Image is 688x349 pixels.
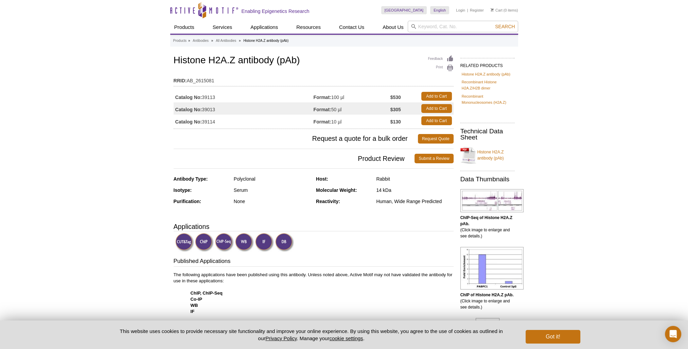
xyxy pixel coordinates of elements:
[376,198,453,204] div: Human, Wide Range Predicted
[665,326,681,342] div: Open Intercom Messenger
[216,38,236,44] a: All Antibodies
[408,21,518,32] input: Keyword, Cat. No.
[292,21,325,34] a: Resources
[381,6,427,14] a: [GEOGRAPHIC_DATA]
[174,257,454,267] h3: Published Applications
[495,24,515,29] span: Search
[174,187,192,193] strong: Isotype:
[175,106,202,113] strong: Catalog No:
[470,8,484,13] a: Register
[460,176,515,182] h2: Data Thumbnails
[390,94,401,100] strong: $530
[421,104,452,113] a: Add to Cart
[428,55,454,63] a: Feedback
[188,39,190,43] li: »
[428,64,454,72] a: Print
[491,6,518,14] li: (0 items)
[493,23,517,30] button: Search
[460,58,515,70] h2: RELATED PRODUCTS
[215,233,234,252] img: ChIP-Seq Validated
[460,145,515,165] a: Histone H2A.Z antibody (pAb)
[460,292,515,310] p: (Click image to enlarge and see details.)
[174,154,415,163] span: Product Review
[421,116,452,125] a: Add to Cart
[462,71,510,77] a: Histone H2A.Z antibody (pAb)
[430,6,449,14] a: English
[175,94,202,100] strong: Catalog No:
[234,187,311,193] div: Serum
[390,106,401,113] strong: $305
[314,119,331,125] strong: Format:
[108,328,515,342] p: This website uses cookies to provide necessary site functionality and improve your online experie...
[376,176,453,182] div: Rabbit
[316,176,328,182] strong: Host:
[460,128,515,140] h2: Technical Data Sheet
[174,221,454,232] h3: Applications
[378,21,408,34] a: About Us
[174,78,187,84] strong: RRID:
[175,119,202,125] strong: Catalog No:
[526,330,580,344] button: Got it!
[316,187,357,193] strong: Molecular Weight:
[191,297,202,302] strong: Co-IP
[335,21,368,34] a: Contact Us
[491,8,502,13] a: Cart
[174,176,208,182] strong: Antibody Type:
[418,134,454,144] a: Request Quote
[462,79,513,91] a: Recombinant Histone H2A.Z/H2B dimer
[170,21,198,34] a: Products
[243,39,288,43] li: Histone H2A.Z antibody (pAb)
[460,215,515,239] p: (Click image to enlarge and see details.)
[175,233,194,252] img: CUT&Tag Validated
[275,233,294,252] img: Dot Blot Validated
[467,6,468,14] li: |
[314,106,331,113] strong: Format:
[174,55,454,67] h1: Histone H2A.Z antibody (pAb)
[174,115,314,127] td: 39114
[491,8,494,12] img: Your Cart
[195,233,214,252] img: ChIP Validated
[390,119,401,125] strong: $130
[173,38,187,44] a: Products
[314,94,331,100] strong: Format:
[314,90,390,102] td: 100 µl
[314,115,390,127] td: 10 µl
[174,199,201,204] strong: Purification:
[191,303,198,308] strong: WB
[209,21,236,34] a: Services
[234,176,311,182] div: Polyclonal
[174,73,454,84] td: AB_2615081
[174,90,314,102] td: 39113
[174,134,418,144] span: Request a quote for a bulk order
[314,102,390,115] td: 50 µl
[460,247,524,289] img: Histone H2A.Z antibody (pAb) tested by ChIP.
[414,154,453,163] a: Submit a Review
[239,39,241,43] li: »
[265,335,297,341] a: Privacy Policy
[193,38,209,44] a: Antibodies
[255,233,274,252] img: Immunofluorescence Validated
[460,215,512,226] b: ChIP-Seq of Histone H2A.Z pAb.
[191,309,195,314] strong: IF
[456,8,465,13] a: Login
[460,293,514,297] b: ChIP of Histone H2A.Z pAb.
[174,102,314,115] td: 39013
[421,92,452,101] a: Add to Cart
[191,290,223,296] strong: ChIP, ChIP-Seq
[329,335,363,341] button: cookie settings
[235,233,254,252] img: Western Blot Validated
[462,93,513,105] a: Recombinant Mononucleosomes (H2A.Z)
[316,199,340,204] strong: Reactivity:
[211,39,213,43] li: »
[246,21,282,34] a: Applications
[376,187,453,193] div: 14 kDa
[460,189,524,212] img: Histone H2A.Z antibody (pAb) tested by ChIP-Seq.
[242,8,310,14] h2: Enabling Epigenetics Research
[234,198,311,204] div: None
[174,272,454,333] p: The following applications have been published using this antibody. Unless noted above, Active Mo...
